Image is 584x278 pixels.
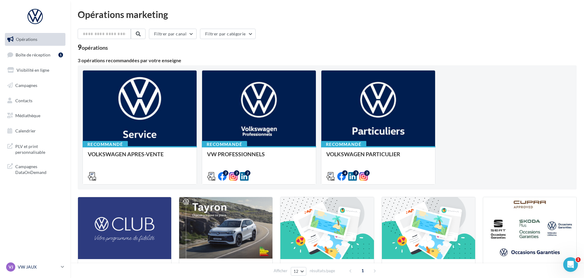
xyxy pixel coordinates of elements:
div: 4 [342,170,348,176]
a: Calendrier [4,125,67,137]
a: VJ VW JAUX [5,261,65,273]
span: Médiathèque [15,113,40,118]
div: 1 [58,52,63,57]
button: 12 [291,267,306,276]
span: VOLKSWAGEN APRES-VENTE [88,151,164,157]
a: Visibilité en ligne [4,64,67,77]
span: Opérations [16,37,37,42]
span: résultats/page [310,268,335,274]
span: 1 [576,257,581,262]
div: 2 [223,170,228,176]
span: Boîte de réception [16,52,50,57]
button: Filtrer par canal [149,29,197,39]
span: 12 [294,269,299,274]
iframe: Intercom live chat [563,257,578,272]
div: 2 [364,170,370,176]
span: Afficher [274,268,287,274]
p: VW JAUX [18,264,58,270]
div: Recommandé [321,141,366,148]
div: 3 [353,170,359,176]
a: PLV et print personnalisable [4,140,67,158]
span: Campagnes [15,83,37,88]
div: 3 opérations recommandées par votre enseigne [78,58,577,63]
button: Filtrer par catégorie [200,29,256,39]
span: Campagnes DataOnDemand [15,162,63,175]
a: Campagnes DataOnDemand [4,160,67,178]
div: 2 [245,170,250,176]
a: Contacts [4,94,67,107]
div: Opérations marketing [78,10,577,19]
div: Recommandé [83,141,128,148]
span: Calendrier [15,128,36,133]
span: 1 [358,266,368,276]
span: VW PROFESSIONNELS [207,151,265,157]
div: opérations [82,45,108,50]
a: Campagnes [4,79,67,92]
span: Visibilité en ligne [17,67,49,73]
span: PLV et print personnalisable [15,142,63,155]
div: 9 [78,44,108,51]
div: Recommandé [202,141,247,148]
span: Contacts [15,98,32,103]
div: 2 [234,170,239,176]
span: VJ [9,264,13,270]
a: Opérations [4,33,67,46]
span: VOLKSWAGEN PARTICULIER [326,151,400,157]
a: Médiathèque [4,109,67,122]
a: Boîte de réception1 [4,48,67,61]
